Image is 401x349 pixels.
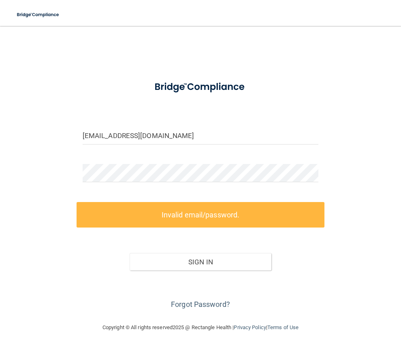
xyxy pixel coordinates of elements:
a: Privacy Policy [234,324,266,330]
input: Email [83,126,318,145]
div: Copyright © All rights reserved 2025 @ Rectangle Health | | [53,315,348,340]
img: bridge_compliance_login_screen.278c3ca4.svg [12,6,64,23]
a: Terms of Use [267,324,299,330]
label: Invalid email/password. [77,202,324,228]
a: Forgot Password? [171,300,230,309]
img: bridge_compliance_login_screen.278c3ca4.svg [145,74,256,100]
button: Sign In [130,253,271,271]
